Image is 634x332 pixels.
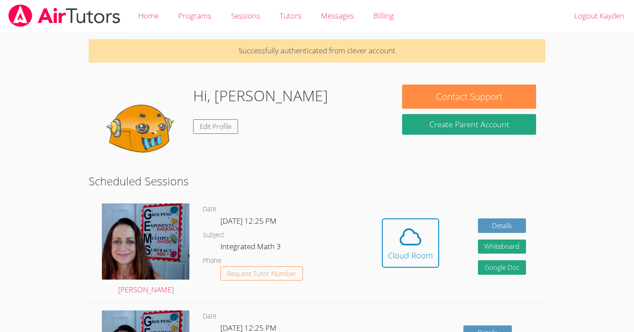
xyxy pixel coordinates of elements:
a: Edit Profile [193,119,238,134]
button: Contact Support [402,85,536,109]
span: Request Tutor Number [227,270,296,277]
dt: Subject [203,230,224,241]
p: Successfully authenticated from clever account [89,39,545,63]
button: Request Tutor Number [220,266,303,281]
span: Messages [321,11,354,21]
dd: Integrated Math 3 [220,240,283,255]
a: [PERSON_NAME] [102,203,190,296]
span: [DATE] 12:25 PM [220,216,276,226]
div: Cloud Room [388,249,433,262]
h1: Hi, [PERSON_NAME] [193,85,328,107]
button: Whiteboard [478,240,526,254]
a: Details [478,218,526,233]
dt: Date [203,204,216,215]
dt: Date [203,311,216,322]
img: default.png [98,85,186,173]
h2: Scheduled Sessions [89,173,545,189]
img: avatar.png [102,203,190,280]
button: Create Parent Account [402,114,536,135]
dt: Phone [203,255,221,266]
button: Cloud Room [382,218,439,268]
img: airtutors_banner-c4298cdbf04f3fff15de1276eac7730deb9818008684d7c2e4769d2f7ddbe033.png [7,4,121,27]
a: Google Doc [478,260,526,275]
